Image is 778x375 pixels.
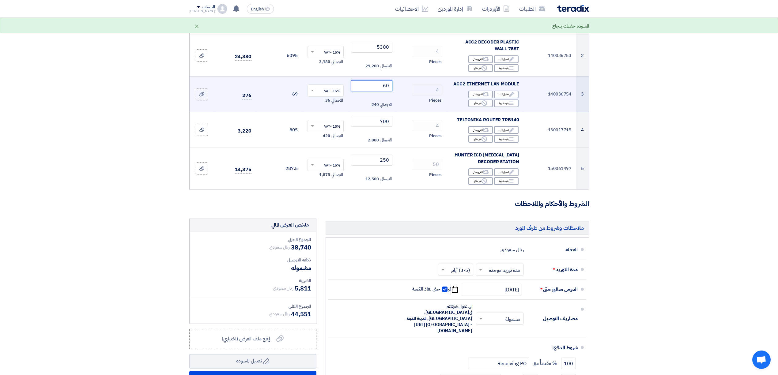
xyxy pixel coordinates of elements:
[514,2,550,16] a: الطلبات
[465,39,519,52] span: ACC2 DECODER PLASTIC WALL 75ST
[256,148,303,189] td: 287.5
[319,59,330,65] span: 3,180
[390,2,433,16] a: الاحصائيات
[448,287,451,293] span: أو
[291,309,311,319] span: 44,551
[380,137,391,143] span: الاجمالي
[524,112,576,148] td: 130017715
[380,63,391,69] span: الاجمالي
[365,176,379,182] span: 12,500
[576,112,588,148] td: 4
[331,97,343,103] span: الاجمالي
[323,133,330,139] span: 420
[576,148,588,189] td: 5
[412,120,442,131] input: RFQ_STEP1.ITEMS.2.AMOUNT_TITLE
[291,263,311,272] span: مشموله
[552,23,589,30] div: المسوده حفظت بنجاح
[380,176,391,182] span: الاجمالي
[576,35,588,76] td: 2
[457,116,519,123] span: TELTONIKA ROUTER TRB140
[308,46,344,58] ng-select: VAT
[529,311,578,326] div: مصاريف التوصيل
[494,91,519,98] div: تعديل البند
[494,99,519,107] div: بنود فرعية
[326,221,589,235] h5: ملاحظات وشروط من طرف المورد
[319,172,330,178] span: 1,875
[557,5,589,12] img: Teradix logo
[494,126,519,134] div: تعديل البند
[202,5,215,10] div: الحساب
[433,2,477,16] a: إدارة الموردين
[494,135,519,143] div: بنود فرعية
[247,4,274,14] button: English
[468,168,493,176] div: اقترح بدائل
[524,35,576,76] td: 140036753
[238,127,251,135] span: 3,220
[242,92,251,99] span: 276
[412,286,448,292] label: حتى نفاذ الكمية
[194,303,311,309] div: المجموع الكلي
[194,236,311,243] div: المجموع الجزئي
[455,152,519,165] span: HUNTER ICD [MEDICAL_DATA] DECODER STATION
[331,172,343,178] span: الاجمالي
[269,244,290,250] span: ريال سعودي
[256,112,303,148] td: 805
[429,97,441,103] span: Pieces
[351,42,392,53] input: أدخل سعر الوحدة
[529,282,578,297] div: العرض صالح حتى
[331,133,343,139] span: الاجمالي
[524,148,576,189] td: 150061497
[291,243,311,252] span: 38,740
[412,46,442,57] input: RFQ_STEP1.ITEMS.2.AMOUNT_TITLE
[468,135,493,143] div: غير متاح
[217,4,227,14] img: profile_test.png
[351,155,392,166] input: أدخل سعر الوحدة
[524,76,576,112] td: 140036754
[534,360,557,366] span: % مقدماً مع
[494,168,519,176] div: تعديل البند
[256,76,303,112] td: 69
[576,76,588,112] td: 3
[500,244,523,256] div: ريال سعودي
[308,120,344,132] ng-select: VAT
[235,53,251,61] span: 24,380
[529,262,578,277] div: مدة التوريد
[351,80,392,91] input: أدخل سعر الوحدة
[189,354,316,369] button: تعديل المسوده
[351,116,392,127] input: أدخل سعر الوحدة
[412,84,442,96] input: RFQ_STEP1.ITEMS.2.AMOUNT_TITLE
[494,55,519,63] div: تعديل البند
[429,133,441,139] span: Pieces
[468,99,493,107] div: غير متاح
[256,35,303,76] td: 6095
[468,91,493,98] div: اقترح بدائل
[752,351,771,369] a: Open chat
[368,137,379,143] span: 2,800
[429,172,441,178] span: Pieces
[429,59,441,65] span: Pieces
[494,64,519,72] div: بنود فرعية
[331,59,343,65] span: الاجمالي
[453,81,519,87] span: ACC2 ETHERNET LAN MODULE
[295,284,311,293] span: 5,811
[461,284,522,295] input: سنة-شهر-يوم
[271,221,309,229] div: ملخص العرض المالي
[325,97,330,103] span: 36
[308,159,344,171] ng-select: VAT
[194,22,199,30] div: ×
[273,285,293,291] span: ريال سعودي
[189,9,215,13] div: [PERSON_NAME]
[222,335,270,343] span: إرفع ملف العرض (اختياري)
[380,102,391,108] span: الاجمالي
[468,126,493,134] div: اقترح بدائل
[338,340,578,355] div: شروط الدفع:
[235,166,251,174] span: 14,375
[477,2,514,16] a: الأوردرات
[412,159,442,170] input: RFQ_STEP1.ITEMS.2.AMOUNT_TITLE
[406,309,472,334] span: [GEOGRAPHIC_DATA], [GEOGRAPHIC_DATA], المدينة المدينة - [GEOGRAPHIC_DATA] [URL][DOMAIN_NAME]
[194,257,311,263] div: تكلفه التوصيل
[194,277,311,284] div: الضريبة
[372,102,379,108] span: 240
[308,84,344,97] ng-select: VAT
[269,311,290,317] span: ريال سعودي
